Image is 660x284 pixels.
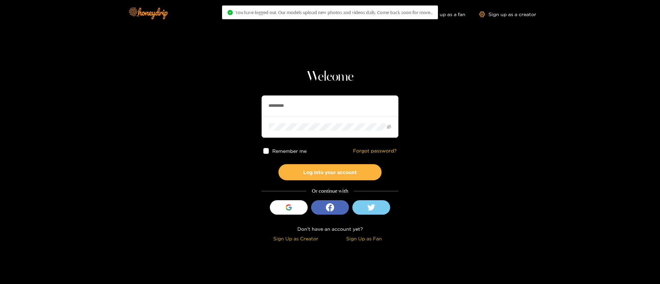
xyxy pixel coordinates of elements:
div: Sign Up as Creator [263,235,328,242]
div: Sign Up as Fan [332,235,397,242]
div: Don't have an account yet? [262,225,398,233]
a: Sign up as a fan [418,11,465,17]
div: Or continue with [262,187,398,195]
span: You have logged out. Our models upload new photos and videos daily. Come back soon for more.. [235,10,432,15]
span: Remember me [273,148,307,154]
a: Forgot password? [353,148,397,154]
h1: Welcome [262,69,398,85]
a: Sign up as a creator [479,11,536,17]
span: check-circle [228,10,233,15]
span: eye-invisible [387,125,391,129]
button: Log into your account [278,164,382,180]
